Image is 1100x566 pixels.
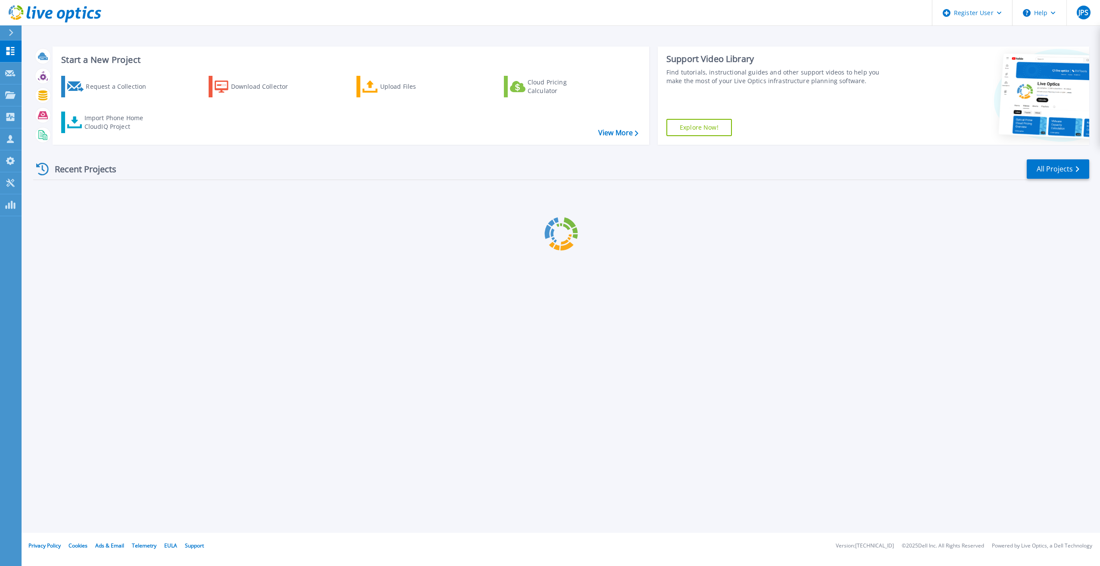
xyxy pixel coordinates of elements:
[504,76,600,97] a: Cloud Pricing Calculator
[356,76,453,97] a: Upload Files
[1027,159,1089,179] a: All Projects
[380,78,449,95] div: Upload Files
[164,542,177,549] a: EULA
[666,68,889,85] div: Find tutorials, instructional guides and other support videos to help you make the most of your L...
[33,159,128,180] div: Recent Projects
[95,542,124,549] a: Ads & Email
[902,543,984,549] li: © 2025 Dell Inc. All Rights Reserved
[528,78,597,95] div: Cloud Pricing Calculator
[666,119,732,136] a: Explore Now!
[992,543,1092,549] li: Powered by Live Optics, a Dell Technology
[84,114,152,131] div: Import Phone Home CloudIQ Project
[86,78,155,95] div: Request a Collection
[69,542,87,549] a: Cookies
[836,543,894,549] li: Version: [TECHNICAL_ID]
[666,53,889,65] div: Support Video Library
[231,78,300,95] div: Download Collector
[598,129,638,137] a: View More
[132,542,156,549] a: Telemetry
[61,55,638,65] h3: Start a New Project
[28,542,61,549] a: Privacy Policy
[185,542,204,549] a: Support
[61,76,157,97] a: Request a Collection
[1078,9,1088,16] span: JPS
[209,76,305,97] a: Download Collector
